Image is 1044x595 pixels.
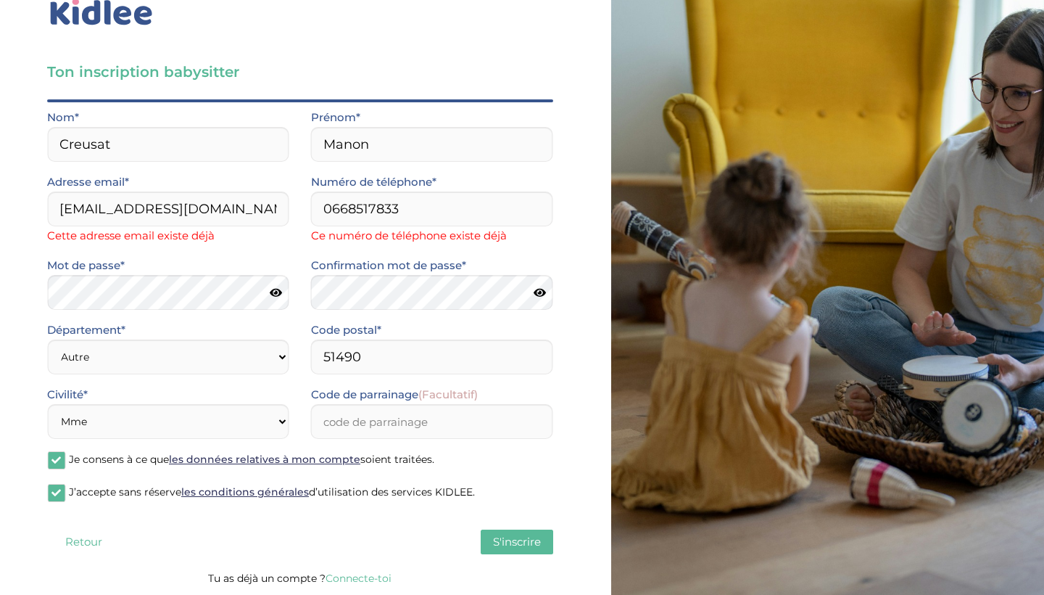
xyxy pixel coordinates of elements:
input: Code postal [311,340,553,374]
input: Nom [47,127,289,162]
a: Connecte-toi [326,572,391,585]
a: les données relatives à mon compte [169,453,360,466]
label: Code postal* [311,321,381,340]
input: Email [47,192,289,226]
span: J’accepte sans réserve d’utilisation des services KIDLEE. [69,485,475,498]
input: Numero de telephone [311,192,553,226]
label: Département* [47,321,125,340]
button: S'inscrire [481,530,553,554]
span: Ce numéro de téléphone existe déjà [311,226,553,245]
span: S'inscrire [493,535,541,549]
input: code de parrainage [311,404,553,439]
label: Prénom* [311,108,360,127]
button: Retour [47,530,120,554]
h3: Ton inscription babysitter [47,62,553,82]
span: (Facultatif) [418,387,478,401]
label: Civilité* [47,385,88,404]
span: Cette adresse email existe déjà [47,226,289,245]
span: Je consens à ce que soient traitées. [69,453,434,466]
label: Adresse email* [47,173,129,192]
p: Tu as déjà un compte ? [47,569,553,588]
label: Mot de passe* [47,256,125,275]
label: Numéro de téléphone* [311,173,436,192]
a: les conditions générales [181,485,309,498]
label: Code de parrainage [311,385,478,404]
input: Prénom [311,127,553,162]
label: Confirmation mot de passe* [311,256,466,275]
